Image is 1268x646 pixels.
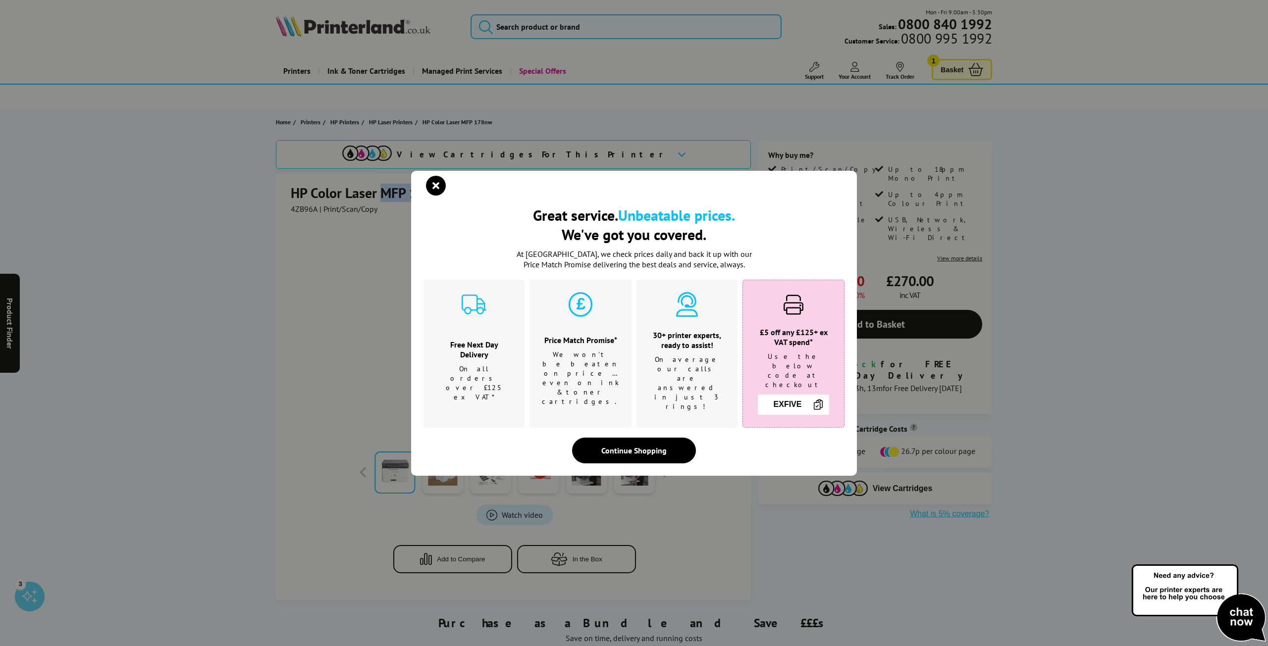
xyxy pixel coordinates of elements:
p: On average our calls are answered in just 3 rings! [649,355,725,411]
img: Copy Icon [812,398,824,410]
h3: Price Match Promise* [542,335,619,345]
h3: Free Next Day Delivery [436,340,512,359]
img: price-promise-cyan.svg [568,292,593,317]
h3: £5 off any £125+ ex VAT spend* [755,327,832,347]
p: Use the below code at checkout [755,352,832,390]
b: Unbeatable prices. [618,205,735,225]
div: Continue Shopping [572,438,696,463]
h3: 30+ printer experts, ready to assist! [649,330,725,350]
p: On all orders over £125 ex VAT* [436,364,512,402]
button: close modal [428,178,443,193]
p: We won't be beaten on price …even on ink & toner cartridges. [542,350,619,406]
img: expert-cyan.svg [675,292,699,317]
img: delivery-cyan.svg [462,292,486,317]
h2: Great service. We've got you covered. [423,205,845,244]
img: Open Live Chat window [1129,563,1268,644]
p: At [GEOGRAPHIC_DATA], we check prices daily and back it up with our Price Match Promise deliverin... [510,249,758,270]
